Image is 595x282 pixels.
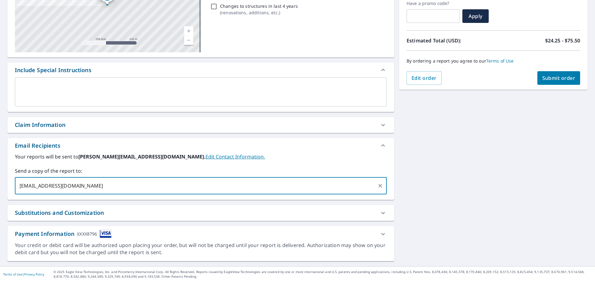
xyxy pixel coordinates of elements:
div: Email Recipients [15,141,60,150]
div: Your credit or debit card will be authorized upon placing your order, but will not be charged unt... [15,242,387,256]
b: [PERSON_NAME][EMAIL_ADDRESS][DOMAIN_NAME]. [78,153,205,160]
label: Have a promo code? [407,1,460,6]
p: $24.25 - $75.50 [545,37,580,44]
span: Edit order [412,75,437,81]
div: Claim Information [7,117,394,133]
div: Payment InformationXXXX8796cardImage [7,226,394,242]
a: Terms of Use [3,272,22,276]
a: Current Level 17, Zoom In [184,26,193,36]
div: Email Recipients [7,138,394,153]
p: © 2025 Eagle View Technologies, Inc. and Pictometry International Corp. All Rights Reserved. Repo... [54,270,592,279]
button: Clear [376,181,385,190]
div: Substitutions and Customization [7,205,394,221]
p: By ordering a report you agree to our [407,58,580,64]
span: Apply [467,13,484,20]
div: XXXX8796 [77,230,97,238]
button: Submit order [537,71,580,85]
a: Terms of Use [486,58,514,64]
p: | [3,272,44,276]
button: Edit order [407,71,442,85]
a: Privacy Policy [24,272,44,276]
div: Claim Information [15,121,65,129]
a: Current Level 17, Zoom Out [184,36,193,45]
p: ( renovations, additions, etc. ) [220,9,298,16]
p: Changes to structures in last 4 years [220,3,298,9]
div: Payment Information [15,230,112,238]
div: Include Special Instructions [15,66,91,74]
img: cardImage [100,230,112,238]
p: Estimated Total (USD): [407,37,493,44]
a: EditContactInfo [205,153,265,160]
label: Send a copy of the report to: [15,167,387,175]
label: Your reports will be sent to [15,153,387,160]
span: Submit order [542,75,575,81]
div: Include Special Instructions [7,63,394,77]
div: Substitutions and Customization [15,209,104,217]
button: Apply [462,9,489,23]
